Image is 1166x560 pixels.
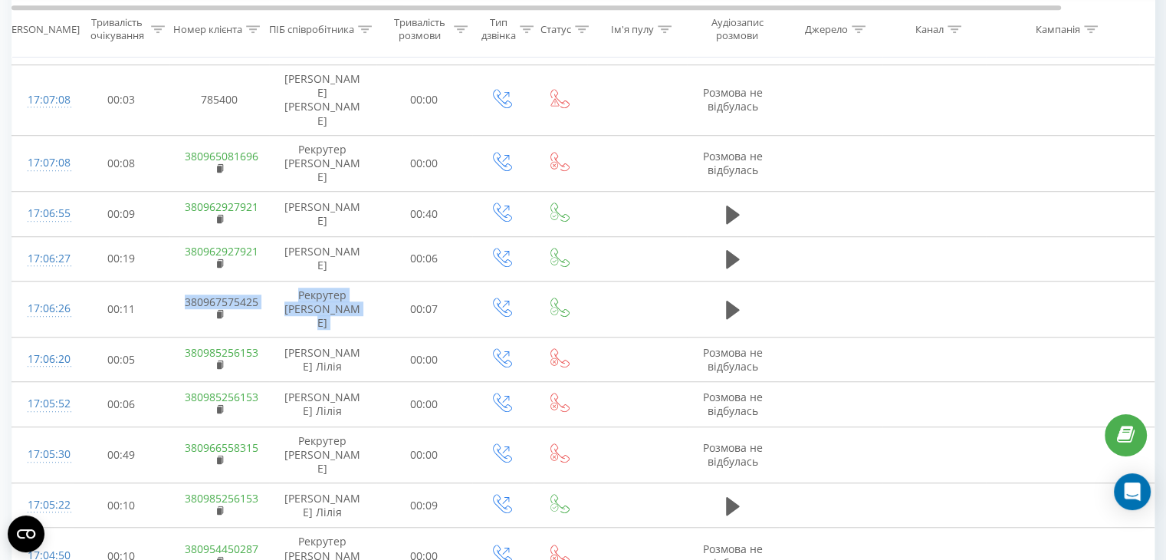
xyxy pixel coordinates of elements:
[703,390,763,418] span: Розмова не відбулась
[28,199,58,229] div: 17:06:55
[1036,22,1080,35] div: Кампанія
[185,244,258,259] a: 380962927921
[28,85,58,115] div: 17:07:08
[185,390,258,404] a: 380985256153
[269,338,376,382] td: [PERSON_NAME] Лілія
[28,244,58,274] div: 17:06:27
[481,16,516,42] div: Тип дзвінка
[28,148,58,178] div: 17:07:08
[74,135,169,192] td: 00:08
[269,22,354,35] div: ПІБ співробітника
[2,22,80,35] div: [PERSON_NAME]
[185,295,258,309] a: 380967575425
[185,440,258,455] a: 380966558315
[1114,473,1151,510] div: Open Intercom Messenger
[269,483,376,528] td: [PERSON_NAME] Лілія
[376,382,472,427] td: 00:00
[376,236,472,281] td: 00:06
[540,22,571,35] div: Статус
[74,427,169,483] td: 00:49
[700,16,774,42] div: Аудіозапис розмови
[185,345,258,360] a: 380985256153
[376,65,472,136] td: 00:00
[185,149,258,163] a: 380965081696
[74,65,169,136] td: 00:03
[269,236,376,281] td: [PERSON_NAME]
[269,192,376,236] td: [PERSON_NAME]
[185,491,258,506] a: 380985256153
[74,382,169,427] td: 00:06
[74,236,169,281] td: 00:19
[611,22,654,35] div: Ім'я пулу
[269,382,376,427] td: [PERSON_NAME] Лілія
[376,483,472,528] td: 00:09
[376,135,472,192] td: 00:00
[376,427,472,483] td: 00:00
[74,281,169,338] td: 00:11
[169,65,269,136] td: 785400
[376,281,472,338] td: 00:07
[703,85,763,114] span: Розмова не відбулась
[28,294,58,324] div: 17:06:26
[185,199,258,214] a: 380962927921
[269,281,376,338] td: Рекрутер [PERSON_NAME]
[28,490,58,520] div: 17:05:22
[269,135,376,192] td: Рекрутер [PERSON_NAME]
[28,440,58,469] div: 17:05:30
[28,389,58,419] div: 17:05:52
[376,192,472,236] td: 00:40
[87,16,147,42] div: Тривалість очікування
[8,516,44,552] button: Open CMP widget
[389,16,450,42] div: Тривалість розмови
[703,440,763,469] span: Розмова не відбулась
[173,22,242,35] div: Номер клієнта
[185,542,258,556] a: 380954450287
[703,345,763,374] span: Розмова не відбулась
[376,338,472,382] td: 00:00
[269,427,376,483] td: Рекрутер [PERSON_NAME]
[805,22,848,35] div: Джерело
[74,192,169,236] td: 00:09
[269,65,376,136] td: [PERSON_NAME] [PERSON_NAME]
[28,344,58,374] div: 17:06:20
[74,338,169,382] td: 00:05
[915,22,944,35] div: Канал
[74,483,169,528] td: 00:10
[703,149,763,177] span: Розмова не відбулась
